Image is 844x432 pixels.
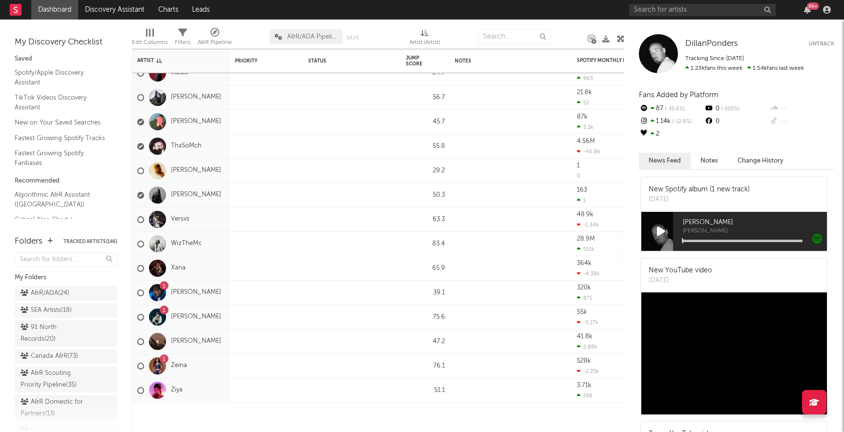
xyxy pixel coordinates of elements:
div: 87k [577,114,588,120]
div: 1 [577,197,586,204]
div: Edit Columns [132,37,168,48]
a: 91 North Records(20) [15,320,117,347]
div: A&R Scouting Priority Pipeline ( 35 ) [21,368,89,391]
div: -2.25k [577,368,599,374]
div: 0 [577,173,580,179]
div: A&R Domestic for Partners ( 13 ) [21,396,89,420]
div: 4.56M [577,138,595,144]
span: A&R/ADA Pipeline [287,34,338,40]
a: Fastest Growing Spotify Fanbases [15,148,107,168]
div: Notes [455,58,552,64]
div: Spotify Monthly Listeners [577,58,650,63]
div: 163 [577,187,587,193]
a: SEA Artists(18) [15,303,117,318]
div: 28.9M [577,236,595,242]
div: Canada A&R ( 73 ) [21,350,78,362]
a: DillanPonders [685,39,738,49]
div: Filters [175,37,190,48]
span: DillanPonders [685,40,738,48]
input: Search for folders... [15,253,117,267]
div: 875 [577,295,592,301]
input: Search for artists [629,4,776,16]
div: Jump Score [406,55,430,67]
div: 551k [577,246,594,252]
div: 55k [577,309,587,315]
div: [DATE] [649,195,750,205]
button: News Feed [639,153,691,169]
span: -35.6 % [663,106,685,112]
a: A&R Scouting Priority Pipeline(35) [15,366,117,392]
a: Canada A&R(73) [15,349,117,364]
div: 63.3 [406,214,445,226]
button: Untrack [809,39,834,49]
div: 41.8k [577,333,592,340]
a: Critical Algo Chart / [GEOGRAPHIC_DATA] [15,214,107,234]
a: New on Your Saved Searches [15,117,107,128]
div: Status [308,58,372,64]
div: 2.88k [577,344,597,350]
div: 76.1 [406,360,445,372]
div: A&R Pipeline [198,37,232,48]
div: 51.1 [406,385,445,396]
div: 48.9k [577,211,593,218]
a: Versvs [171,215,190,224]
div: Artist [137,58,211,63]
span: 1.23k fans this week [685,65,742,71]
span: -100 % [719,106,739,112]
a: [PERSON_NAME] [171,166,221,175]
a: Algorithmic A&R Assistant ([GEOGRAPHIC_DATA]) [15,189,107,209]
button: Notes [691,153,728,169]
div: 1.14k [639,115,704,128]
div: 91 North Records ( 20 ) [21,322,89,345]
div: -- [769,103,834,115]
a: ThxSoMch [171,142,202,150]
div: 0 [704,115,769,128]
button: Tracked Artists(146) [63,239,117,244]
div: Artist (Artist) [409,37,440,48]
a: [PERSON_NAME] [171,93,221,102]
span: Tracking Since: [DATE] [685,56,744,62]
a: TikTok Videos Discovery Assistant [15,92,107,112]
div: 364k [577,260,591,267]
button: Save [346,35,359,41]
div: 52 [577,100,589,106]
a: Ziya [171,386,183,394]
div: 50.3 [406,189,445,201]
div: 65.9 [406,263,445,274]
span: [PERSON_NAME] [683,228,827,234]
button: Change History [728,153,793,169]
div: 2 [639,128,704,141]
a: A&R/ADA(24) [15,286,117,301]
span: -12.8 % [671,119,692,124]
div: Edit Columns [132,24,168,53]
div: 3.2k [577,124,593,130]
div: SEA Artists ( 18 ) [21,305,72,316]
div: 83.4 [406,238,445,250]
div: 963 [577,75,593,82]
span: 1.54k fans last week [685,65,804,71]
div: 47.2 [406,336,445,348]
a: Xana [171,264,186,272]
a: A&R Domestic for Partners(13) [15,395,117,421]
div: A&R/ADA ( 24 ) [21,288,69,299]
div: -4.38k [577,270,600,277]
a: Spotify/Apple Discovery Assistant [15,67,107,87]
div: Priority [235,58,274,64]
div: 87 [639,103,704,115]
div: -46.8k [577,148,600,155]
div: -- [769,115,834,128]
div: My Discovery Checklist [15,37,117,48]
div: A&R Pipeline [198,24,232,53]
button: 99+ [804,6,811,14]
div: 45.7 [406,116,445,128]
a: WizTheMc [171,240,202,248]
div: 99 + [807,2,819,10]
div: Recommended [15,175,117,187]
div: 0 [704,103,769,115]
input: Search... [478,29,551,44]
a: [PERSON_NAME] [171,118,221,126]
div: [DATE] [649,276,712,286]
a: [PERSON_NAME] [171,191,221,199]
a: Zeina [171,362,187,370]
div: Artist (Artist) [409,24,440,53]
